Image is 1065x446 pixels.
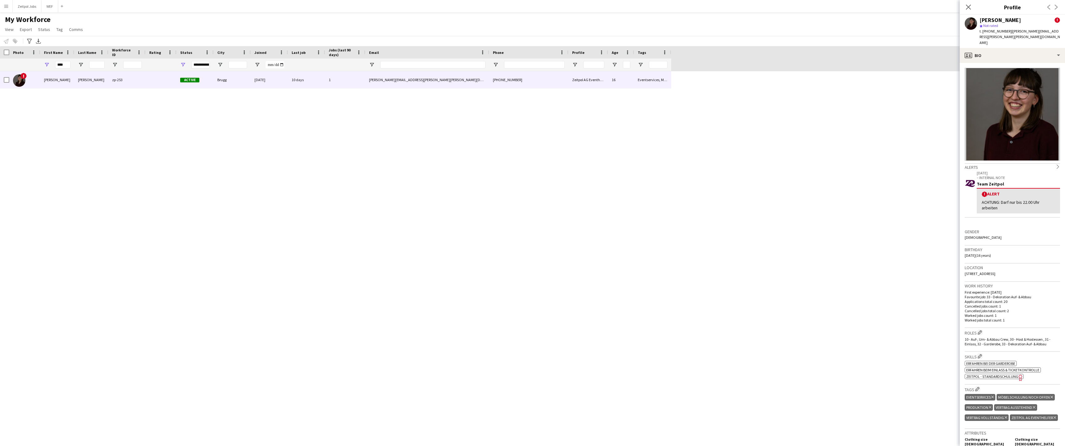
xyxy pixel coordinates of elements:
a: Export [17,25,34,33]
img: Crew avatar or photo [965,68,1060,161]
input: Email Filter Input [380,61,485,68]
button: WEF [41,0,58,12]
button: Open Filter Menu [78,62,84,68]
p: Worked jobs count: 1 [965,313,1060,318]
span: Phone [493,50,504,55]
a: View [2,25,16,33]
div: Eventservices [965,394,995,400]
span: Joined [254,50,267,55]
button: Open Filter Menu [112,62,118,68]
button: Open Filter Menu [612,62,617,68]
p: Favourite job: 33 - Dekoration Auf- & Abbau [965,295,1060,299]
span: City [217,50,224,55]
span: Last job [292,50,306,55]
div: Alerts [965,163,1060,170]
div: ACHTUNG: Darf nur bis 22.00 Uhr arbeiten [982,199,1055,211]
span: Zeitpol - Standardschulung [966,374,1018,379]
span: Comms [69,27,83,32]
h3: Attributes [965,430,1060,436]
span: ! [20,73,27,79]
span: 10 - Auf-, Um- & Abbau Crew, 30 - Host & Hostessen , 31 - Einlass, 32 - Garderobe, 33 - Dekoratio... [965,337,1050,346]
div: [PERSON_NAME] [40,71,74,88]
input: Age Filter Input [623,61,630,68]
input: Workforce ID Filter Input [123,61,142,68]
p: Cancelled jobs total count: 2 [965,308,1060,313]
a: Status [36,25,53,33]
div: [PERSON_NAME][EMAIL_ADDRESS][PERSON_NAME][PERSON_NAME][DOMAIN_NAME] [365,71,489,88]
span: Status [180,50,192,55]
h3: Location [965,265,1060,270]
div: Produktion [965,404,993,411]
h3: Skills [965,353,1060,360]
h3: Roles [965,329,1060,336]
div: 1 [325,71,365,88]
h3: Gender [965,229,1060,234]
a: Tag [54,25,65,33]
app-action-btn: Advanced filters [26,37,33,45]
div: Eventservices, Möbelschulung noch offen, Produktion, Vertrag ausstehend, Vertrag vollständig, Zei... [634,71,671,88]
div: zp-253 [108,71,146,88]
span: Last Name [78,50,96,55]
span: Jobs (last 90 days) [329,48,354,57]
app-action-btn: Export XLSX [35,37,42,45]
div: 10 days [288,71,325,88]
span: Age [612,50,618,55]
input: Joined Filter Input [266,61,284,68]
span: Status [38,27,50,32]
div: Vertrag vollständig [965,414,1009,421]
div: Team Zeitpol [977,181,1060,187]
button: Open Filter Menu [254,62,260,68]
span: Workforce ID [112,48,134,57]
button: Open Filter Menu [493,62,498,68]
button: Open Filter Menu [572,62,578,68]
h3: Profile [960,3,1065,11]
span: Photo [13,50,24,55]
span: Not rated [983,23,998,28]
p: – INTERNAL NOTE [977,175,1060,180]
span: Rating [149,50,161,55]
div: [PHONE_NUMBER] [489,71,568,88]
input: Last Name Filter Input [89,61,105,68]
span: t. [PHONE_NUMBER] [980,29,1012,33]
span: Tags [638,50,646,55]
button: Zeitpol Jobs [13,0,41,12]
span: View [5,27,14,32]
span: Email [369,50,379,55]
div: Zeitpol AG Eventhelfer [568,71,608,88]
span: Erfahren bei der Garderobe [966,361,1015,366]
input: City Filter Input [228,61,247,68]
div: [PERSON_NAME] [74,71,108,88]
div: Bio [960,48,1065,63]
span: My Workforce [5,15,50,24]
p: Applications total count: 20 [965,299,1060,304]
span: [DATE] (16 years) [965,253,991,258]
span: ! [1054,17,1060,23]
button: Open Filter Menu [217,62,223,68]
input: First Name Filter Input [55,61,71,68]
button: Open Filter Menu [44,62,50,68]
button: Open Filter Menu [180,62,186,68]
span: [DEMOGRAPHIC_DATA] [965,235,1002,240]
p: Cancelled jobs count: 1 [965,304,1060,308]
h3: Birthday [965,247,1060,252]
span: Profile [572,50,585,55]
div: Vertrag ausstehend [994,404,1037,411]
div: Brugg [214,71,251,88]
input: Profile Filter Input [583,61,604,68]
span: ! [982,191,987,197]
button: Open Filter Menu [638,62,643,68]
p: Worked jobs total count: 1 [965,318,1060,322]
h3: Work history [965,283,1060,289]
input: Phone Filter Input [504,61,565,68]
img: Vera Mayer [13,74,25,87]
input: Tags Filter Input [649,61,667,68]
span: Active [180,78,199,82]
span: Tag [56,27,63,32]
span: Erfahren beim Einlass & Ticketkontrolle [966,368,1039,372]
div: Möbelschulung noch offen [997,394,1054,400]
a: Comms [67,25,85,33]
h3: Tags [965,386,1060,392]
p: First experience: [DATE] [965,290,1060,295]
span: | [PERSON_NAME][EMAIL_ADDRESS][PERSON_NAME][PERSON_NAME][DOMAIN_NAME] [980,29,1060,45]
span: Export [20,27,32,32]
